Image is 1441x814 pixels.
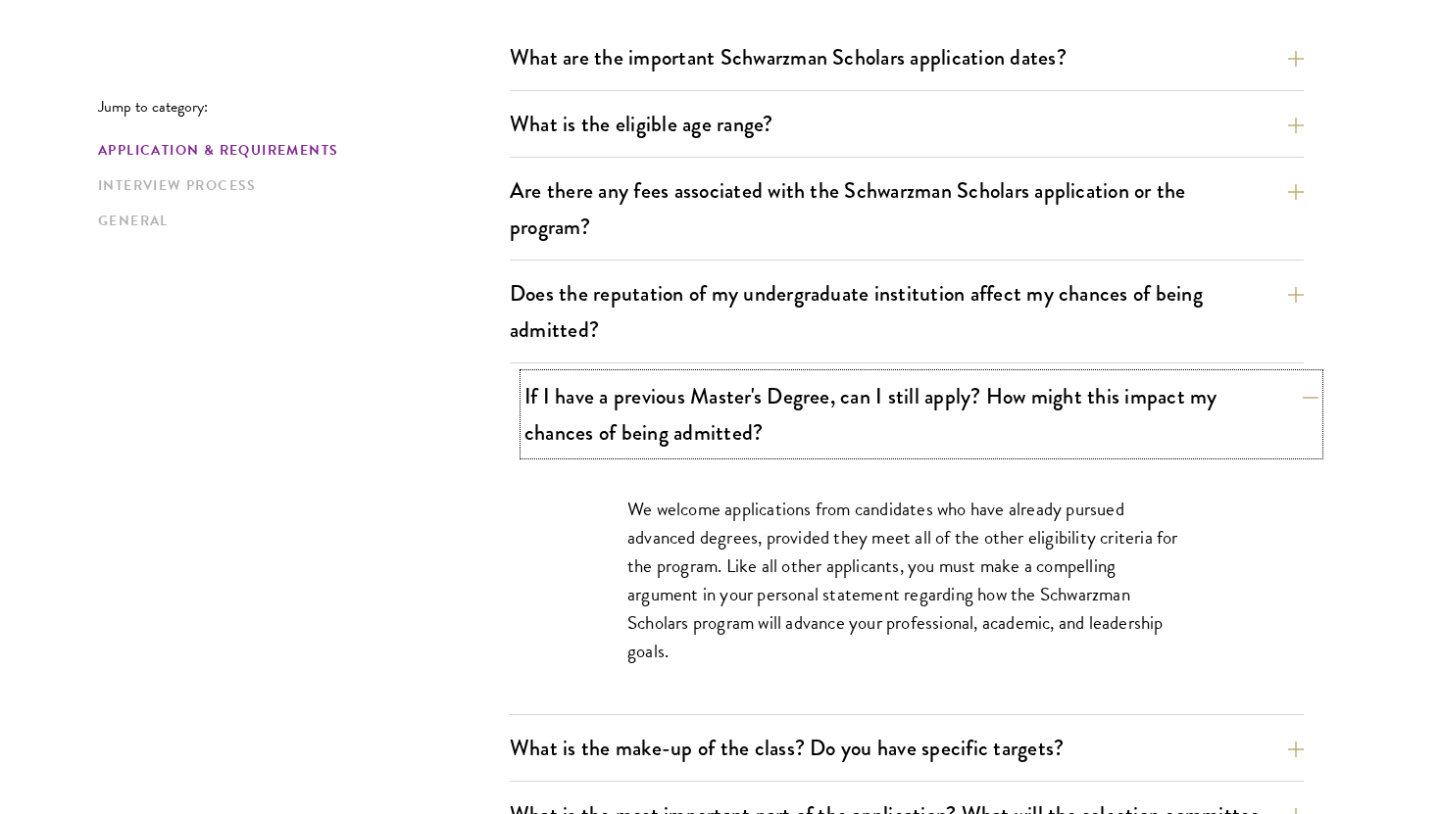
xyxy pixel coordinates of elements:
p: Jump to category: [98,98,510,116]
button: If I have a previous Master's Degree, can I still apply? How might this impact my chances of bein... [524,374,1318,455]
button: What is the eligible age range? [510,102,1304,146]
button: Are there any fees associated with the Schwarzman Scholars application or the program? [510,168,1304,249]
button: What are the important Schwarzman Scholars application dates? [510,35,1304,79]
a: Application & Requirements [98,140,498,161]
p: We welcome applications from candidates who have already pursued advanced degrees, provided they ... [627,495,1186,665]
button: What is the make-up of the class? Do you have specific targets? [510,726,1304,770]
button: Does the reputation of my undergraduate institution affect my chances of being admitted? [510,271,1304,352]
a: General [98,211,498,231]
a: Interview Process [98,175,498,196]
